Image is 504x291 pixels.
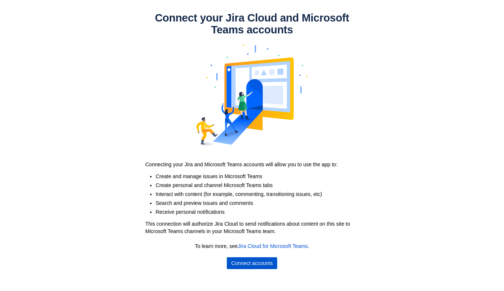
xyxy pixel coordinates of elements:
[145,220,359,235] p: This connection will authorize Jira Cloud to send notifications about content on this site to Mic...
[148,242,356,250] p: To learn more, see .
[156,199,363,207] li: Search and preview issues and comments
[156,208,363,216] li: Receive personal notifications
[156,173,363,180] li: Create and manage issues in Microsoft Teams
[141,12,363,36] h1: Connect your Jira Cloud and Microsoft Teams accounts
[156,190,363,198] li: Interact with content (for example, commenting, transitioning issues, etc)
[156,182,363,189] li: Create personal and channel Microsoft Teams tabs
[227,257,277,269] button: Connect accounts
[231,257,273,269] span: Connect accounts
[238,243,308,249] a: Jira Cloud for Microsoft Teams
[196,36,308,154] img: account-mapping.svg
[145,161,359,168] p: Connecting your Jira and Microsoft Teams accounts will allow you to use the app to:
